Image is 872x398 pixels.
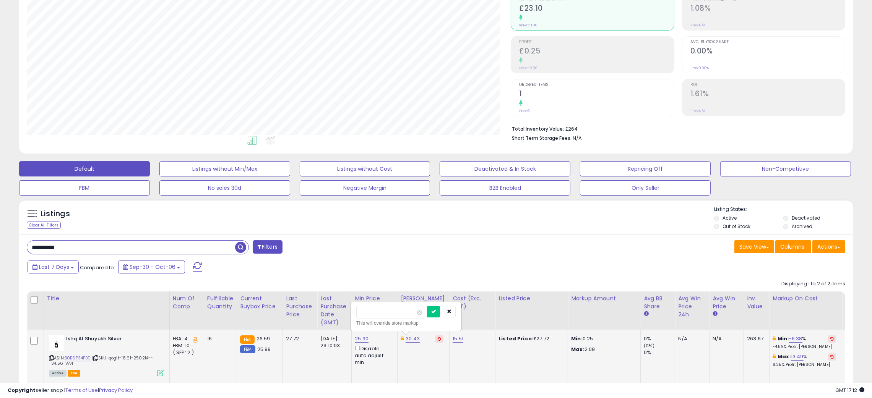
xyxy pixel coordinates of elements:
[519,40,674,44] span: Profit
[571,346,585,353] strong: Max:
[830,337,834,341] i: Revert to store-level Min Markup
[39,263,69,271] span: Last 7 Days
[286,335,311,342] div: 27.72
[778,353,791,360] b: Max:
[573,134,582,142] span: N/A
[690,23,705,28] small: Prev: N/A
[207,335,231,342] div: 16
[747,294,766,311] div: Inv. value
[440,180,570,196] button: B2B Enabled
[19,161,150,176] button: Default
[28,260,79,273] button: Last 7 Days
[644,335,675,342] div: 0%
[49,335,64,351] img: 21dY1o-EH8L._SL40_.jpg
[519,108,530,113] small: Prev: 0
[792,223,812,230] label: Archived
[519,4,674,14] h2: £23.10
[300,161,430,176] button: Listings without Cost
[792,215,820,221] label: Deactivated
[713,294,740,311] div: Avg Win Price
[355,344,391,366] div: Disable auto adjust min
[499,335,562,342] div: £27.72
[512,135,572,141] b: Short Term Storage Fees:
[690,83,845,87] span: ROI
[835,387,864,394] span: 2025-10-14 17:12 GMT
[356,319,456,327] div: This will override store markup
[690,108,705,113] small: Prev: N/A
[49,355,153,366] span: | SKU: qogit-18.61-250214---34.56-VA4
[580,180,711,196] button: Only Seller
[65,387,98,394] a: Terms of Use
[173,349,198,356] div: ( SFP: 2 )
[791,353,804,361] a: 13.49
[773,354,776,359] i: This overrides the store level max markup for this listing
[747,335,763,342] div: 263.67
[320,294,348,327] div: Last Purchase Date (GMT)
[207,294,234,311] div: Fulfillable Quantity
[173,335,198,342] div: FBA: 4
[690,4,845,14] h2: 1.08%
[690,40,845,44] span: Avg. Buybox Share
[780,243,804,251] span: Columns
[690,66,709,70] small: Prev: 0.00%
[775,240,811,253] button: Columns
[253,240,283,254] button: Filters
[789,335,802,343] a: -6.38
[690,89,845,100] h2: 1.61%
[781,280,845,288] div: Displaying 1 to 2 of 2 items
[173,342,198,349] div: FBM: 10
[173,294,201,311] div: Num of Comp.
[770,291,842,330] th: The percentage added to the cost of goods (COGS) that forms the calculator for Min & Max prices.
[159,180,290,196] button: No sales 30d
[714,206,853,213] p: Listing States:
[519,47,674,57] h2: £0.25
[240,335,254,344] small: FBA
[512,124,840,133] li: £264
[440,161,570,176] button: Deactivated & In Stock
[812,240,845,253] button: Actions
[453,335,463,343] a: 15.51
[773,336,776,341] i: This overrides the store level min markup for this listing
[519,66,537,70] small: Prev: £0.00
[723,223,750,230] label: Out of Stock
[320,335,346,349] div: [DATE] 23:10:03
[65,355,91,361] a: B0B6P34PB9
[571,294,637,303] div: Markup Amount
[47,294,166,303] div: Title
[773,335,836,349] div: %
[778,335,789,342] b: Min:
[690,47,845,57] h2: 0.00%
[773,294,839,303] div: Markup on Cost
[355,294,394,303] div: Min Price
[644,343,654,349] small: (0%)
[66,335,159,345] b: Ishq Al Shuyukh Silver
[118,260,185,273] button: Sep-30 - Oct-06
[401,294,446,303] div: [PERSON_NAME]
[130,263,175,271] span: Sep-30 - Oct-06
[519,89,674,100] h2: 1
[159,161,290,176] button: Listings without Min/Max
[512,126,564,132] b: Total Inventory Value:
[286,294,314,319] div: Last Purchase Price
[68,370,81,377] span: FBA
[773,344,836,349] p: -4.59% Profit [PERSON_NAME]
[571,335,583,342] strong: Min:
[406,335,420,343] a: 30.43
[80,264,115,271] span: Compared to:
[27,222,61,229] div: Clear All Filters
[49,335,164,375] div: ASIN:
[19,180,150,196] button: FBM
[773,362,836,367] p: 8.25% Profit [PERSON_NAME]
[678,294,706,319] div: Avg Win Price 24h.
[8,387,36,394] strong: Copyright
[830,355,834,359] i: Revert to store-level Max Markup
[571,346,635,353] p: 2.09
[644,311,648,317] small: Avg BB Share.
[713,335,738,342] div: N/A
[519,23,537,28] small: Prev: £0.00
[49,370,67,377] span: All listings currently available for purchase on Amazon
[571,335,635,342] p: 0.25
[99,387,133,394] a: Privacy Policy
[257,335,270,342] span: 26.59
[644,349,675,356] div: 0%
